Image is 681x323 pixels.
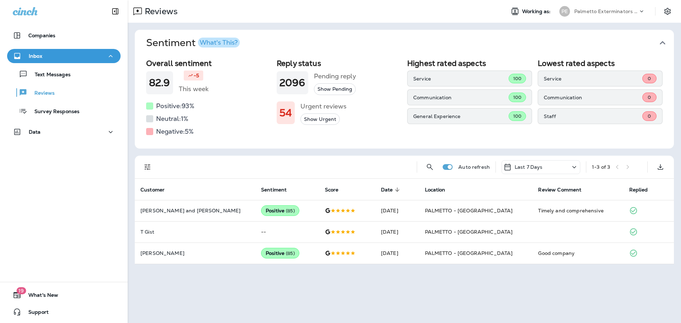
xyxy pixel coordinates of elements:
td: -- [255,221,319,243]
div: Good company [538,250,618,257]
span: 0 [648,113,651,119]
span: PALMETTO - [GEOGRAPHIC_DATA] [425,229,513,235]
span: 19 [16,287,26,294]
button: SentimentWhat's This? [140,30,680,56]
h1: 82.9 [149,77,170,89]
div: Positive [261,205,299,216]
h5: Urgent reviews [300,101,347,112]
span: Score [325,186,348,193]
span: Sentiment [261,187,287,193]
button: Reviews [7,85,121,100]
span: Review Comment [538,186,591,193]
p: T Gist [140,229,250,235]
p: [PERSON_NAME] [140,250,250,256]
span: 0 [648,94,651,100]
h5: Neutral: 1 % [156,113,188,124]
h5: Pending reply [314,71,356,82]
h2: Lowest rated aspects [538,59,663,68]
p: Inbox [29,53,42,59]
p: Reviews [27,90,55,97]
p: Communication [413,95,509,100]
div: What's This? [200,39,238,46]
span: Date [381,187,393,193]
span: Working as: [522,9,552,15]
h1: Sentiment [146,37,240,49]
span: Support [21,309,49,318]
button: Companies [7,28,121,43]
div: Positive [261,248,299,258]
p: Palmetto Exterminators LLC [574,9,638,14]
span: Location [425,186,455,193]
p: Text Messages [28,72,71,78]
div: PE [559,6,570,17]
span: Replied [629,187,648,193]
div: SentimentWhat's This? [135,56,674,149]
button: Data [7,125,121,139]
div: 1 - 3 of 3 [592,164,610,170]
button: Show Pending [314,83,356,95]
span: PALMETTO - [GEOGRAPHIC_DATA] [425,250,513,256]
p: Reviews [142,6,178,17]
button: What's This? [198,38,240,48]
span: What's New [21,292,58,301]
h5: This week [179,83,209,95]
h5: Negative: 5 % [156,126,194,137]
button: Inbox [7,49,121,63]
h2: Overall sentiment [146,59,271,68]
td: [DATE] [375,243,419,264]
span: Replied [629,186,657,193]
button: Text Messages [7,67,121,82]
button: Export as CSV [653,160,668,174]
p: Communication [544,95,642,100]
h1: 2096 [279,77,305,89]
button: Show Urgent [300,113,340,125]
span: ( 85 ) [286,208,295,214]
span: Location [425,187,445,193]
span: Score [325,187,339,193]
span: Customer [140,186,174,193]
button: 19What's New [7,288,121,302]
span: 100 [513,76,521,82]
td: [DATE] [375,200,419,221]
h5: Positive: 93 % [156,100,194,112]
span: ( 85 ) [286,250,295,256]
p: [PERSON_NAME] and [PERSON_NAME] [140,208,250,213]
p: -5 [194,72,199,79]
p: Service [544,76,642,82]
button: Survey Responses [7,104,121,118]
span: 0 [648,76,651,82]
p: Auto refresh [458,164,490,170]
span: 100 [513,113,521,119]
button: Settings [661,5,674,18]
p: Staff [544,113,642,119]
p: Companies [28,33,55,38]
p: Service [413,76,509,82]
div: Timely and comprehensive [538,207,618,214]
button: Filters [140,160,155,174]
h1: 54 [279,107,292,119]
p: General Experience [413,113,509,119]
h2: Highest rated aspects [407,59,532,68]
p: Last 7 Days [515,164,543,170]
span: 100 [513,94,521,100]
button: Collapse Sidebar [105,4,125,18]
h2: Reply status [277,59,402,68]
span: Customer [140,187,165,193]
span: Review Comment [538,187,581,193]
p: Data [29,129,41,135]
button: Support [7,305,121,319]
button: Search Reviews [423,160,437,174]
p: Survey Responses [27,108,79,115]
span: PALMETTO - [GEOGRAPHIC_DATA] [425,207,513,214]
span: Sentiment [261,186,296,193]
span: Date [381,186,402,193]
td: [DATE] [375,221,419,243]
